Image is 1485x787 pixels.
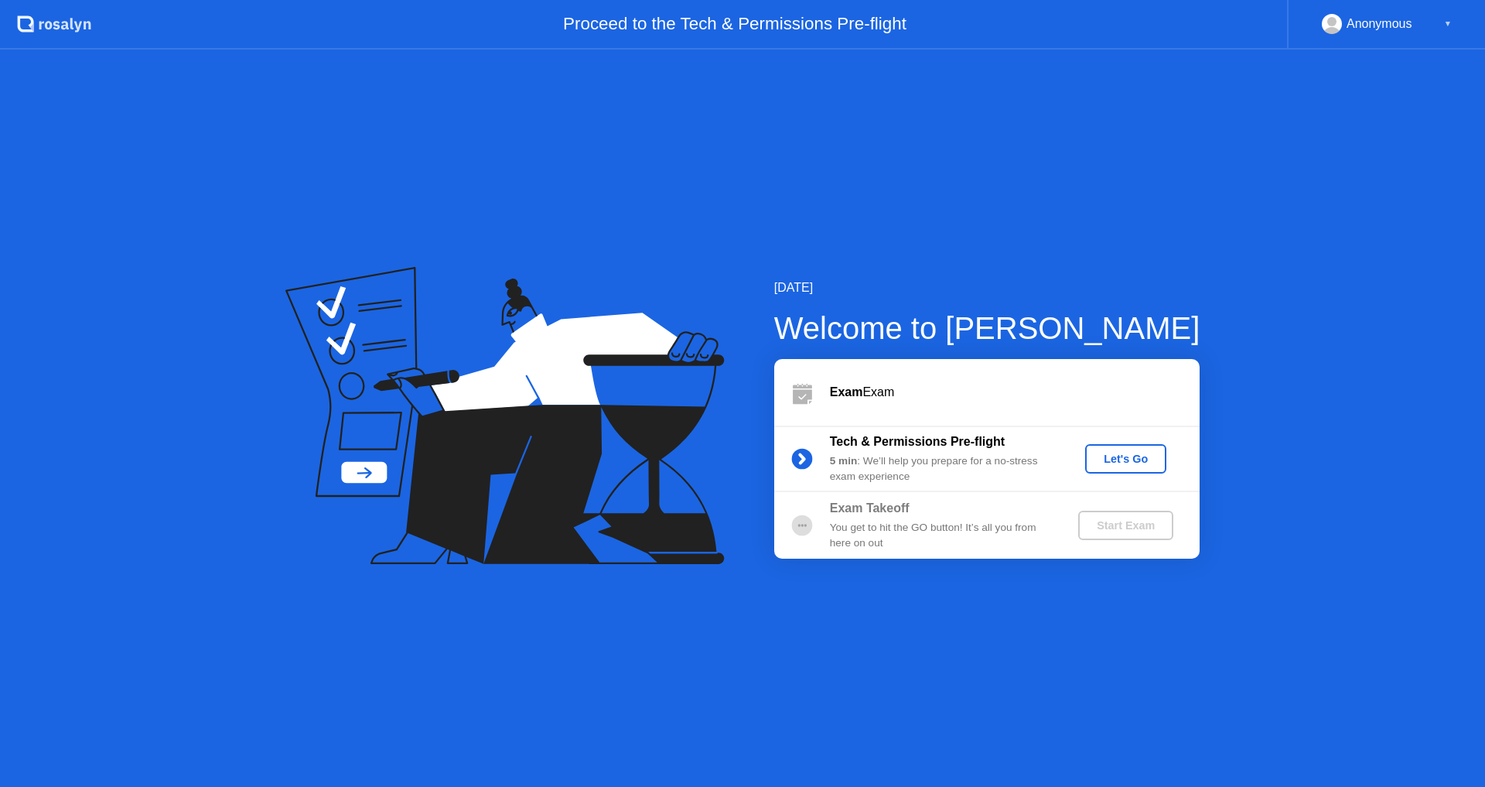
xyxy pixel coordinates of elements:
div: Let's Go [1091,453,1160,465]
button: Start Exam [1078,511,1173,540]
b: Exam [830,385,863,399]
b: 5 min [830,455,858,467]
div: [DATE] [774,279,1200,297]
div: Exam [830,383,1200,402]
b: Exam Takeoff [830,501,910,515]
div: Welcome to [PERSON_NAME] [774,305,1200,351]
div: : We’ll help you prepare for a no-stress exam experience [830,453,1053,485]
b: Tech & Permissions Pre-flight [830,435,1005,448]
div: ▼ [1444,14,1452,34]
button: Let's Go [1085,444,1166,474]
div: You get to hit the GO button! It’s all you from here on out [830,520,1053,552]
div: Anonymous [1347,14,1412,34]
div: Start Exam [1084,519,1167,532]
